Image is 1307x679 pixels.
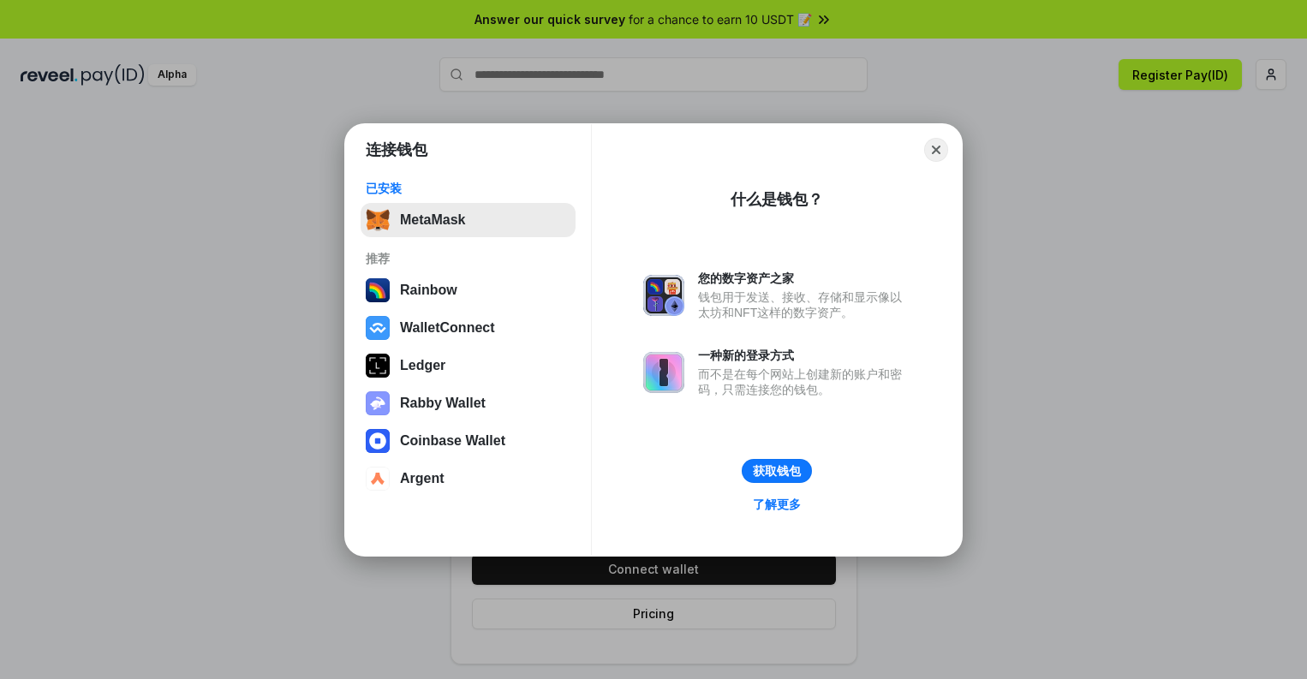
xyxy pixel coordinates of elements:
button: Close [924,138,948,162]
div: Rabby Wallet [400,396,486,411]
img: svg+xml,%3Csvg%20width%3D%2228%22%20height%3D%2228%22%20viewBox%3D%220%200%2028%2028%22%20fill%3D... [366,316,390,340]
button: Argent [361,462,576,496]
button: MetaMask [361,203,576,237]
button: Rainbow [361,273,576,307]
div: Coinbase Wallet [400,433,505,449]
div: 获取钱包 [753,463,801,479]
img: svg+xml,%3Csvg%20fill%3D%22none%22%20height%3D%2233%22%20viewBox%3D%220%200%2035%2033%22%20width%... [366,208,390,232]
img: svg+xml,%3Csvg%20xmlns%3D%22http%3A%2F%2Fwww.w3.org%2F2000%2Fsvg%22%20fill%3D%22none%22%20viewBox... [643,275,684,316]
img: svg+xml,%3Csvg%20xmlns%3D%22http%3A%2F%2Fwww.w3.org%2F2000%2Fsvg%22%20fill%3D%22none%22%20viewBox... [643,352,684,393]
button: Rabby Wallet [361,386,576,420]
div: 推荐 [366,251,570,266]
div: Argent [400,471,445,486]
button: Coinbase Wallet [361,424,576,458]
div: 钱包用于发送、接收、存储和显示像以太坊和NFT这样的数字资产。 [698,289,910,320]
img: svg+xml,%3Csvg%20xmlns%3D%22http%3A%2F%2Fwww.w3.org%2F2000%2Fsvg%22%20fill%3D%22none%22%20viewBox... [366,391,390,415]
button: WalletConnect [361,311,576,345]
button: Ledger [361,348,576,383]
div: Rainbow [400,283,457,298]
h1: 连接钱包 [366,140,427,160]
div: MetaMask [400,212,465,228]
div: 了解更多 [753,497,801,512]
img: svg+xml,%3Csvg%20width%3D%2228%22%20height%3D%2228%22%20viewBox%3D%220%200%2028%2028%22%20fill%3D... [366,467,390,491]
div: 一种新的登录方式 [698,348,910,363]
a: 了解更多 [743,493,811,515]
div: WalletConnect [400,320,495,336]
div: 已安装 [366,181,570,196]
div: 您的数字资产之家 [698,271,910,286]
img: svg+xml,%3Csvg%20width%3D%22120%22%20height%3D%22120%22%20viewBox%3D%220%200%20120%20120%22%20fil... [366,278,390,302]
img: svg+xml,%3Csvg%20width%3D%2228%22%20height%3D%2228%22%20viewBox%3D%220%200%2028%2028%22%20fill%3D... [366,429,390,453]
div: Ledger [400,358,445,373]
div: 而不是在每个网站上创建新的账户和密码，只需连接您的钱包。 [698,366,910,397]
div: 什么是钱包？ [731,189,823,210]
img: svg+xml,%3Csvg%20xmlns%3D%22http%3A%2F%2Fwww.w3.org%2F2000%2Fsvg%22%20width%3D%2228%22%20height%3... [366,354,390,378]
button: 获取钱包 [742,459,812,483]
